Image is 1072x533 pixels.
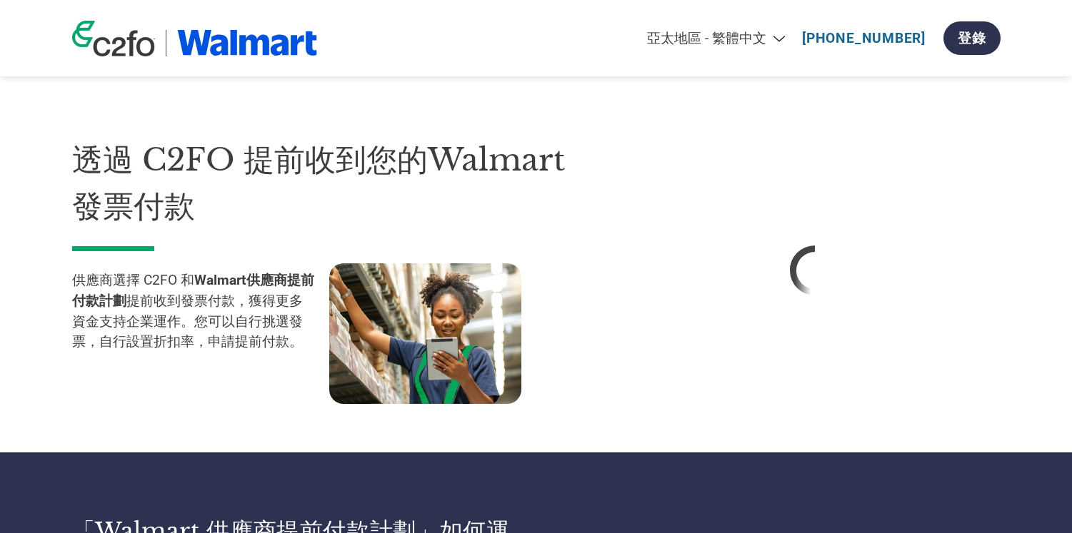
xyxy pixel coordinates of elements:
[72,272,314,309] strong: Walmart供應商提前付款計劃
[177,30,318,56] img: Walmart
[329,263,521,404] img: supply chain worker
[802,30,926,46] a: [PHONE_NUMBER]
[72,21,155,56] img: c2fo logo
[72,137,586,229] h1: 透過 C2FO 提前收到您的Walmart發票付款
[72,270,329,352] p: 供應商選擇 C2FO 和 提前收到發票付款，獲得更多資金支持企業運作。您可以自行挑選發票，自行設置折扣率，申請提前付款。
[943,21,1001,55] a: 登錄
